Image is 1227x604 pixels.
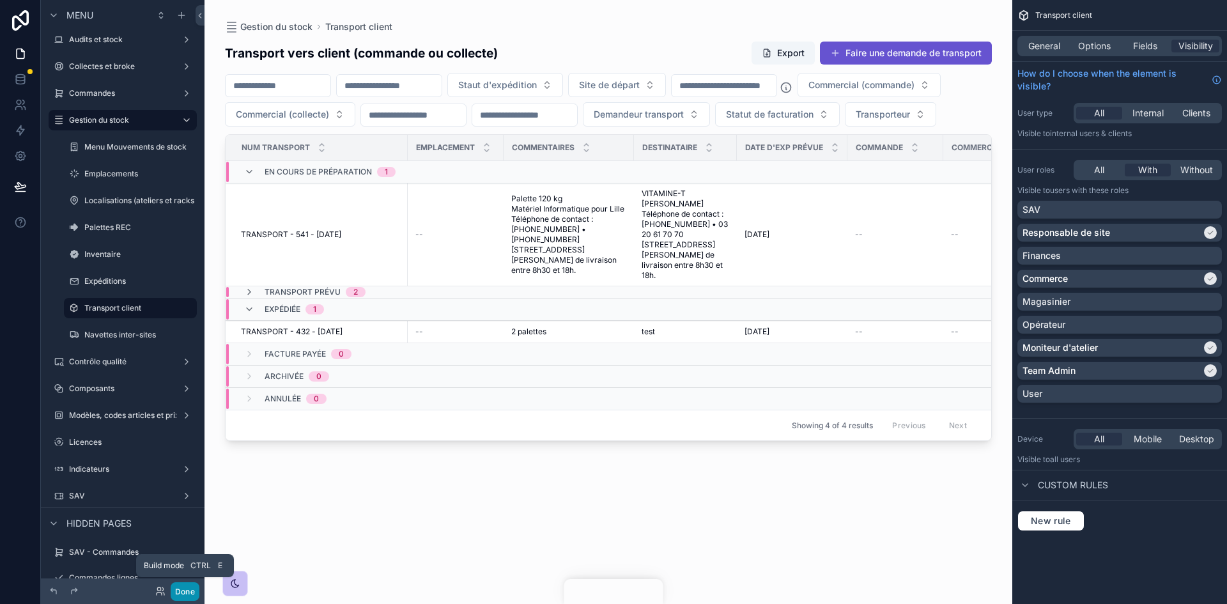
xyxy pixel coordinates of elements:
[69,35,176,45] label: Audits et stock
[1022,318,1065,331] p: Opérateur
[415,327,423,337] span: --
[49,56,197,77] a: Collectes et broke
[1050,454,1080,464] span: all users
[715,102,840,127] button: Select Button
[1017,108,1069,118] label: User type
[49,486,197,506] a: SAV
[84,222,194,233] label: Palettes REC
[1017,128,1222,139] p: Visible to
[726,108,814,121] span: Statut de facturation
[1022,203,1040,216] p: SAV
[1094,164,1104,176] span: All
[1017,185,1222,196] p: Visible to
[951,327,1051,337] a: --
[1133,40,1157,52] span: Fields
[855,229,936,240] a: --
[1179,433,1214,445] span: Desktop
[69,410,180,421] label: Modèles, codes articles et prix
[84,303,189,313] label: Transport client
[1050,185,1129,195] span: Users with these roles
[265,371,304,382] span: Archivée
[236,108,329,121] span: Commercial (collecte)
[241,229,400,240] a: TRANSPORT - 541 - [DATE]
[241,229,341,240] span: TRANSPORT - 541 - [DATE]
[144,561,184,571] span: Build mode
[49,405,197,426] a: Modèles, codes articles et prix
[458,79,537,91] span: Staut d'expédition
[49,378,197,399] a: Composants
[265,304,300,314] span: Expédiée
[1022,295,1070,308] p: Magasinier
[64,217,197,238] a: Palettes REC
[798,73,941,97] button: Select Button
[642,327,655,337] span: test
[1017,434,1069,444] label: Device
[265,287,341,297] span: Transport prévu
[1050,128,1132,138] span: Internal users & clients
[1017,67,1222,93] a: How do I choose when the element is visible?
[225,102,355,127] button: Select Button
[511,194,626,275] span: Palette 120 kg Matériel Informatique pour Lille Téléphone de contact : [PHONE_NUMBER] • [PHONE_NU...
[856,108,910,121] span: Transporteur
[225,44,498,62] h1: Transport vers client (commande ou collecte)
[1035,10,1092,20] span: Transport client
[316,371,321,382] div: 0
[66,517,132,530] span: Hidden pages
[215,561,225,571] span: E
[84,330,194,340] label: Navettes inter-sites
[745,229,840,240] a: [DATE]
[642,189,729,281] a: VITAMINE-T [PERSON_NAME] Téléphone de contact : [PHONE_NUMBER] • 03 20 61 70 70 [STREET_ADDRESS][...
[64,298,197,318] a: Transport client
[1134,433,1162,445] span: Mobile
[49,568,197,588] a: Commandes lignes
[808,79,914,91] span: Commercial (commande)
[1038,479,1108,492] span: Custom rules
[84,249,194,259] label: Inventaire
[64,137,197,157] a: Menu Mouvements de stock
[49,432,197,453] a: Licences
[353,287,358,297] div: 2
[69,357,176,367] label: Contrôle qualité
[415,229,423,240] span: --
[69,464,176,474] label: Indicateurs
[69,115,171,125] label: Gestion du stock
[416,143,475,153] span: Emplacement
[49,542,197,562] a: SAV - Commandes
[511,327,626,337] a: 2 palettes
[752,42,815,65] button: Export
[1017,67,1207,93] span: How do I choose when the element is visible?
[1022,272,1068,285] p: Commerce
[594,108,684,121] span: Demandeur transport
[1138,164,1157,176] span: With
[415,327,496,337] a: --
[240,20,313,33] span: Gestion du stock
[1094,433,1104,445] span: All
[49,110,197,130] a: Gestion du stock
[1178,40,1213,52] span: Visibility
[265,349,326,359] span: Facture payée
[820,42,992,65] button: Faire une demande de transport
[952,143,1049,153] span: Commercial d'Ecodair
[84,169,194,179] label: Emplacements
[447,73,563,97] button: Select Button
[171,582,199,601] button: Done
[1022,249,1061,262] p: Finances
[1022,387,1042,400] p: User
[1017,511,1084,531] button: New rule
[64,325,197,345] a: Navettes inter-sites
[745,327,769,337] span: [DATE]
[189,559,212,572] span: Ctrl
[1026,515,1076,527] span: New rule
[64,271,197,291] a: Expéditions
[66,9,93,22] span: Menu
[1182,107,1210,120] span: Clients
[84,196,197,206] label: Localisations (ateliers et racks)
[1017,165,1069,175] label: User roles
[242,143,310,153] span: Num transport
[745,143,823,153] span: Date d'EXP prévue
[951,229,1051,240] a: --
[1017,454,1222,465] p: Visible to
[415,229,496,240] a: --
